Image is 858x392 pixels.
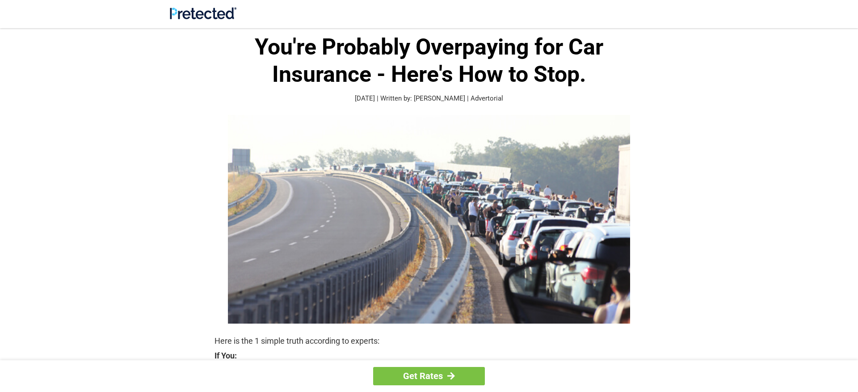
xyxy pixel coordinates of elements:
[214,335,643,347] p: Here is the 1 simple truth according to experts:
[170,7,236,19] img: Site Logo
[214,352,643,360] strong: If You:
[373,367,485,385] a: Get Rates
[214,34,643,88] h1: You're Probably Overpaying for Car Insurance - Here's How to Stop.
[170,13,236,21] a: Site Logo
[214,93,643,104] p: [DATE] | Written by: [PERSON_NAME] | Advertorial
